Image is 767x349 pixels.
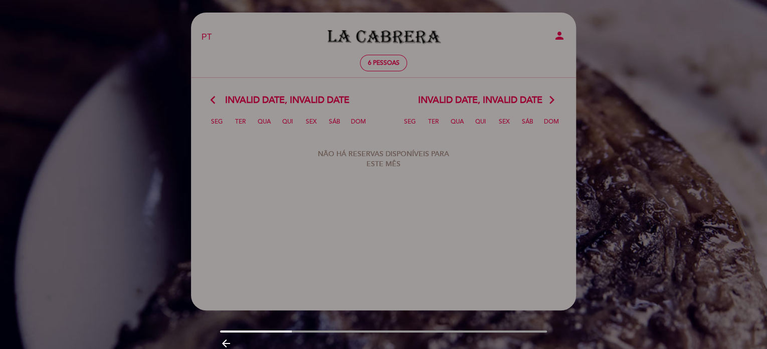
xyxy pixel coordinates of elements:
div: NÃO HÁ RESERVAS DISPONÍVEIS PARA ESTE MÊS [303,144,464,174]
span: Invalid date, Invalid date [418,94,542,107]
span: Dom [541,117,561,135]
i: arrow_back_ios [211,94,220,107]
span: 6 pessoas [368,59,400,67]
span: Invalid date, Invalid date [225,94,349,107]
span: Seg [207,117,227,135]
i: person [553,30,565,42]
span: Ter [231,117,251,135]
span: Qui [471,117,491,135]
span: Ter [424,117,444,135]
button: person [553,30,565,45]
span: Sáb [518,117,538,135]
span: Seg [400,117,420,135]
span: Qui [278,117,298,135]
a: La Cabrera Palermo [321,24,446,51]
i: arrow_forward_ios [547,94,556,107]
span: Qua [447,117,467,135]
span: Dom [348,117,368,135]
span: Sex [301,117,321,135]
span: Sex [494,117,514,135]
span: Sáb [325,117,345,135]
span: Qua [254,117,274,135]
